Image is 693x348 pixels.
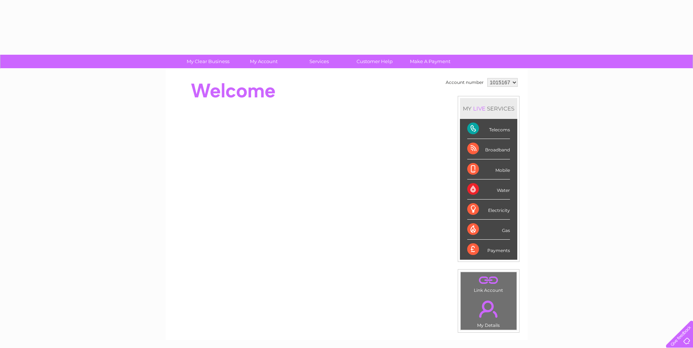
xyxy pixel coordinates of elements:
div: Mobile [467,159,510,179]
div: Electricity [467,200,510,220]
div: Broadband [467,139,510,159]
div: Gas [467,220,510,240]
td: My Details [460,294,517,330]
div: Telecoms [467,119,510,139]
a: My Clear Business [178,55,238,68]
div: Payments [467,240,510,259]
div: Water [467,179,510,200]
a: Make A Payment [400,55,460,68]
div: MY SERVICES [460,98,517,119]
div: LIVE [472,105,487,112]
a: My Account [233,55,294,68]
a: Services [289,55,349,68]
td: Link Account [460,272,517,295]
td: Account number [444,76,486,89]
a: . [462,274,515,287]
a: . [462,296,515,322]
a: Customer Help [344,55,405,68]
